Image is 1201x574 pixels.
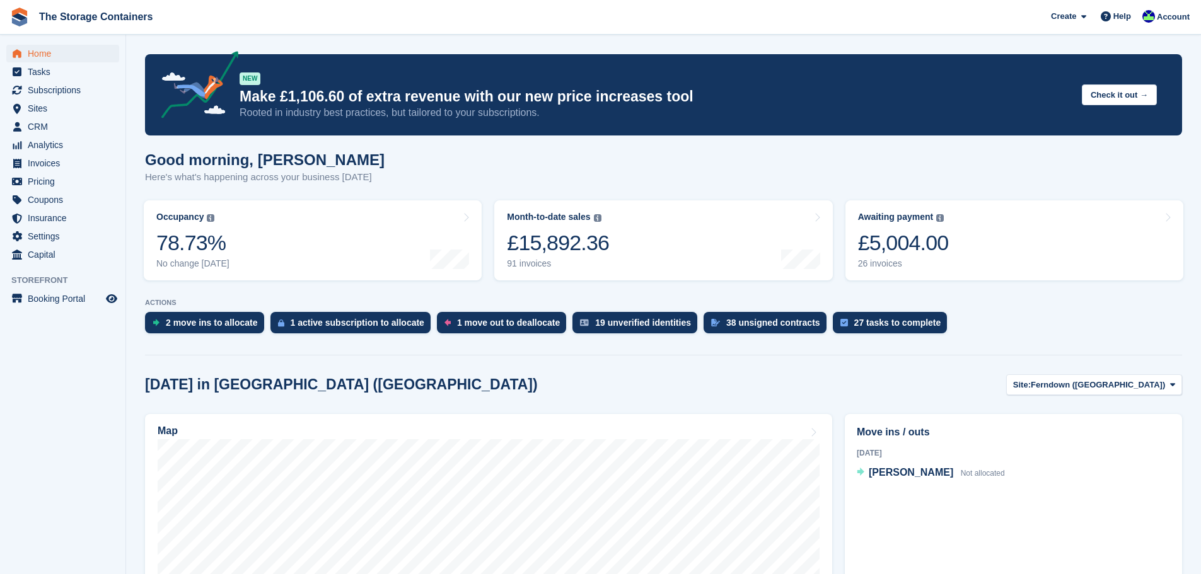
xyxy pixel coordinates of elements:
div: 1 move out to deallocate [457,318,560,328]
a: 1 active subscription to allocate [270,312,437,340]
img: verify_identity-adf6edd0f0f0b5bbfe63781bf79b02c33cf7c696d77639b501bdc392416b5a36.svg [580,319,589,326]
span: Coupons [28,191,103,209]
a: menu [6,100,119,117]
a: menu [6,136,119,154]
a: 27 tasks to complete [833,312,954,340]
span: Not allocated [961,469,1005,478]
p: Here's what's happening across your business [DATE] [145,170,385,185]
a: 2 move ins to allocate [145,312,270,340]
span: Storefront [11,274,125,287]
span: Insurance [28,209,103,227]
h1: Good morning, [PERSON_NAME] [145,151,385,168]
a: menu [6,45,119,62]
h2: Map [158,425,178,437]
span: Invoices [28,154,103,172]
a: Preview store [104,291,119,306]
img: icon-info-grey-7440780725fd019a000dd9b08b2336e03edf1995a4989e88bcd33f0948082b44.svg [207,214,214,222]
span: Booking Portal [28,290,103,307]
div: No change [DATE] [156,258,229,269]
div: 1 active subscription to allocate [291,318,424,328]
div: Month-to-date sales [507,212,590,222]
div: Awaiting payment [858,212,934,222]
div: 26 invoices [858,258,949,269]
div: £5,004.00 [858,230,949,256]
div: Occupancy [156,212,204,222]
span: Analytics [28,136,103,154]
img: stora-icon-8386f47178a22dfd0bd8f6a31ec36ba5ce8667c1dd55bd0f319d3a0aa187defe.svg [10,8,29,26]
a: Awaiting payment £5,004.00 26 invoices [845,200,1183,280]
span: Create [1051,10,1076,23]
span: Subscriptions [28,81,103,99]
span: Ferndown ([GEOGRAPHIC_DATA]) [1031,379,1165,391]
img: Stacy Williams [1142,10,1155,23]
span: CRM [28,118,103,135]
a: 19 unverified identities [572,312,704,340]
a: menu [6,154,119,172]
button: Site: Ferndown ([GEOGRAPHIC_DATA]) [1006,374,1182,395]
img: active_subscription_to_allocate_icon-d502201f5373d7db506a760aba3b589e785aa758c864c3986d89f69b8ff3... [278,319,284,327]
span: Help [1113,10,1131,23]
p: Make £1,106.60 of extra revenue with our new price increases tool [240,88,1072,106]
a: menu [6,173,119,190]
h2: Move ins / outs [857,425,1170,440]
img: icon-info-grey-7440780725fd019a000dd9b08b2336e03edf1995a4989e88bcd33f0948082b44.svg [936,214,944,222]
div: £15,892.36 [507,230,609,256]
span: Site: [1013,379,1031,391]
div: 91 invoices [507,258,609,269]
span: Capital [28,246,103,263]
button: Check it out → [1082,84,1157,105]
div: 38 unsigned contracts [726,318,820,328]
span: Home [28,45,103,62]
p: Rooted in industry best practices, but tailored to your subscriptions. [240,106,1072,120]
div: 27 tasks to complete [854,318,941,328]
span: [PERSON_NAME] [869,467,953,478]
p: ACTIONS [145,299,1182,307]
img: icon-info-grey-7440780725fd019a000dd9b08b2336e03edf1995a4989e88bcd33f0948082b44.svg [594,214,601,222]
a: menu [6,227,119,245]
div: NEW [240,72,260,85]
img: contract_signature_icon-13c848040528278c33f63329250d36e43548de30e8caae1d1a13099fd9432cc5.svg [711,319,720,326]
a: menu [6,246,119,263]
span: Sites [28,100,103,117]
a: 1 move out to deallocate [437,312,572,340]
a: 38 unsigned contracts [704,312,833,340]
a: menu [6,118,119,135]
a: menu [6,290,119,307]
div: 78.73% [156,230,229,256]
a: The Storage Containers [34,6,158,27]
a: [PERSON_NAME] Not allocated [857,465,1005,481]
span: Account [1157,11,1190,23]
div: 2 move ins to allocate [166,318,258,328]
a: Occupancy 78.73% No change [DATE] [144,200,482,280]
img: move_outs_to_deallocate_icon-f764333ba52eb49d3ac5e1228854f67142a1ed5810a6f6cc68b1a99e826820c5.svg [444,319,451,326]
a: menu [6,209,119,227]
a: Month-to-date sales £15,892.36 91 invoices [494,200,832,280]
span: Pricing [28,173,103,190]
span: Settings [28,227,103,245]
h2: [DATE] in [GEOGRAPHIC_DATA] ([GEOGRAPHIC_DATA]) [145,376,538,393]
img: price-adjustments-announcement-icon-8257ccfd72463d97f412b2fc003d46551f7dbcb40ab6d574587a9cd5c0d94... [151,51,239,123]
a: menu [6,191,119,209]
a: menu [6,63,119,81]
img: move_ins_to_allocate_icon-fdf77a2bb77ea45bf5b3d319d69a93e2d87916cf1d5bf7949dd705db3b84f3ca.svg [153,319,160,326]
div: [DATE] [857,447,1170,459]
a: menu [6,81,119,99]
div: 19 unverified identities [595,318,691,328]
img: task-75834270c22a3079a89374b754ae025e5fb1db73e45f91037f5363f120a921f8.svg [840,319,848,326]
span: Tasks [28,63,103,81]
